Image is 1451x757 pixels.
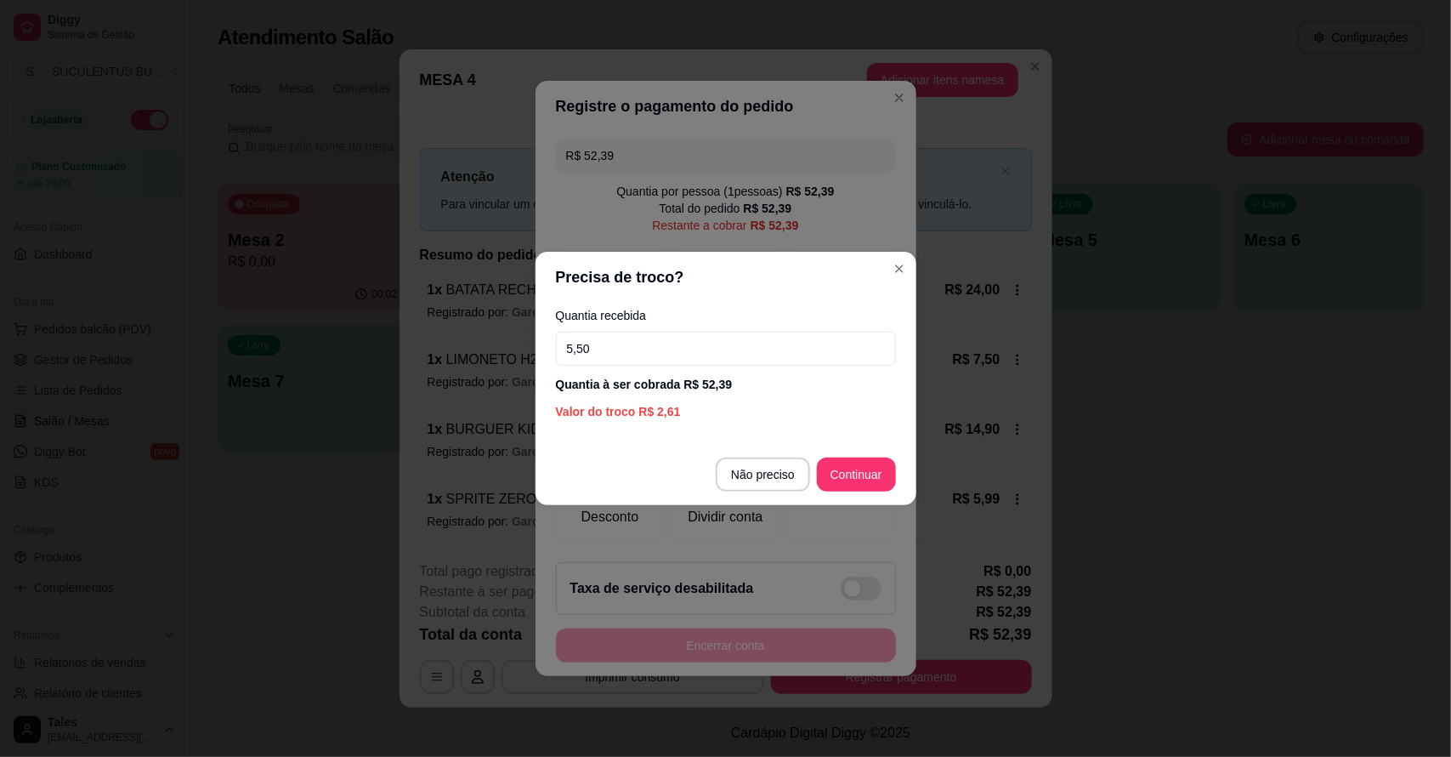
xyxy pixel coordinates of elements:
[556,403,896,420] div: Valor do troco R$ 2,61
[536,252,916,303] header: Precisa de troco?
[716,458,810,492] button: Não preciso
[817,458,896,492] button: Continuar
[556,310,896,322] label: Quantia recebida
[556,376,896,393] div: Quantia à ser cobrada R$ 52,39
[886,255,913,282] button: Close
